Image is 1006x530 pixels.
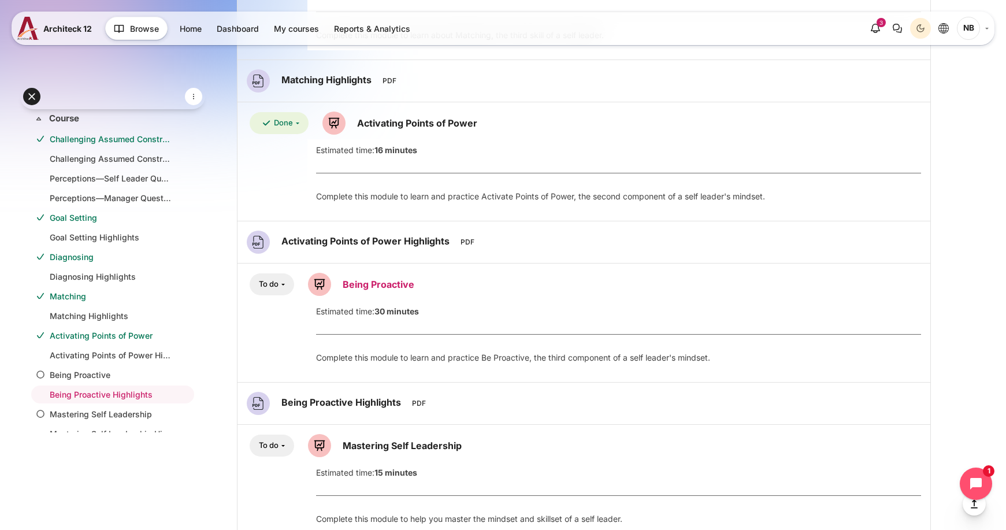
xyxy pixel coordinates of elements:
[43,23,92,35] span: Architeck 12
[281,396,404,408] a: Being Proactive Highlights
[50,290,171,302] a: Matching
[250,273,294,296] div: Completion requirements for Being Proactive
[250,435,294,457] div: Completion requirements for Mastering Self Leadership
[247,392,270,415] img: File icon
[50,428,171,440] a: Mastering Self Leadership Highlights
[247,231,270,254] img: File icon
[50,349,171,361] a: Activating Points of Power Highlights
[50,231,171,243] a: Goal Setting Highlights
[173,19,209,38] a: Home
[316,351,921,364] div: Complete this module to learn and practice Be Proactive, the third component of a self leader's m...
[308,434,331,457] img: Lesson icon
[50,133,171,145] a: Challenging Assumed Constraints
[316,190,921,202] div: Complete this module to learn and practice Activate Points of Power, the second component of a se...
[50,192,171,204] a: Perceptions—Manager Questionnaire (Deep Dive)
[957,17,989,40] a: User menu
[250,273,294,296] button: To do
[130,23,159,35] span: Browse
[17,17,96,40] a: A12 A12 Architeck 12
[267,19,326,38] a: My courses
[357,117,477,129] a: Activating Points of Power
[316,513,921,525] div: Complete this module to help you master the mindset and skillset of a self leader.
[281,235,452,247] a: Activating Points of Power Highlights
[865,18,886,39] div: Show notification window with 3 new notifications
[50,153,171,165] a: Challenging Assumed Constraints Highlights
[50,408,171,420] a: Mastering Self Leadership
[912,20,929,37] div: Dark Mode
[250,112,309,135] div: Completion requirements for Activating Points of Power
[933,18,954,39] button: Languages
[210,19,266,38] a: Dashboard
[307,466,930,479] div: Estimated time:
[963,492,986,516] button: Go to top
[322,112,346,135] img: Lesson icon
[343,279,414,290] a: Being Proactive
[281,74,374,86] a: Matching Highlights
[307,305,930,317] div: Estimated time:
[308,273,331,296] img: Lesson icon
[910,18,931,39] button: Light Mode Dark Mode
[307,144,930,156] div: Estimated time:
[50,212,171,224] a: Goal Setting
[250,435,294,457] button: To do
[374,306,419,316] strong: 30 minutes
[343,440,462,451] a: Mastering Self Leadership
[327,19,417,38] a: Reports & Analytics
[887,18,908,39] button: There are 0 unread conversations
[50,369,171,381] a: Being Proactive
[50,388,171,401] a: Being Proactive Highlights
[50,251,171,263] a: Diagnosing
[17,17,39,40] img: A12
[877,18,886,27] div: 3
[50,172,171,184] a: Perceptions—Self Leader Questionnaire
[50,329,171,342] a: Activating Points of Power
[374,468,417,477] strong: 15 minutes
[50,310,171,322] a: Matching Highlights
[374,145,417,155] strong: 16 minutes
[49,112,174,125] a: Course
[247,69,270,92] img: File icon
[105,17,168,40] button: Browse
[33,113,44,124] span: Collapse
[957,17,980,40] span: Napat Buthsuwan
[250,112,309,135] button: Done
[50,270,171,283] a: Diagnosing Highlights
